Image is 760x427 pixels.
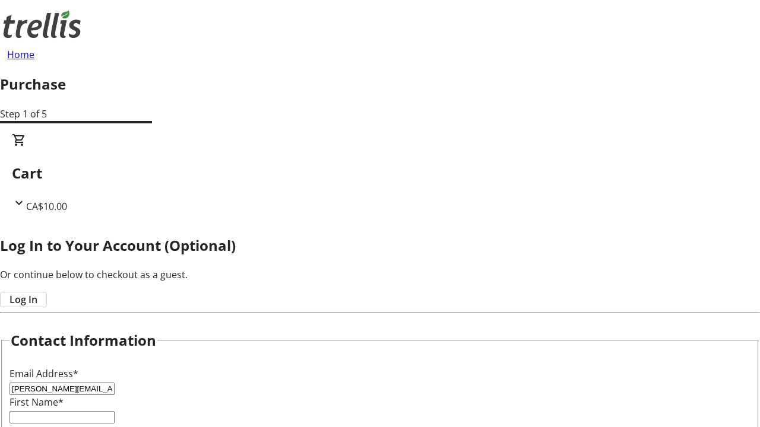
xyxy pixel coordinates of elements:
h2: Cart [12,162,748,184]
span: CA$10.00 [26,200,67,213]
div: CartCA$10.00 [12,133,748,213]
label: Email Address* [9,367,78,380]
label: First Name* [9,396,64,409]
h2: Contact Information [11,330,156,351]
span: Log In [9,292,37,307]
